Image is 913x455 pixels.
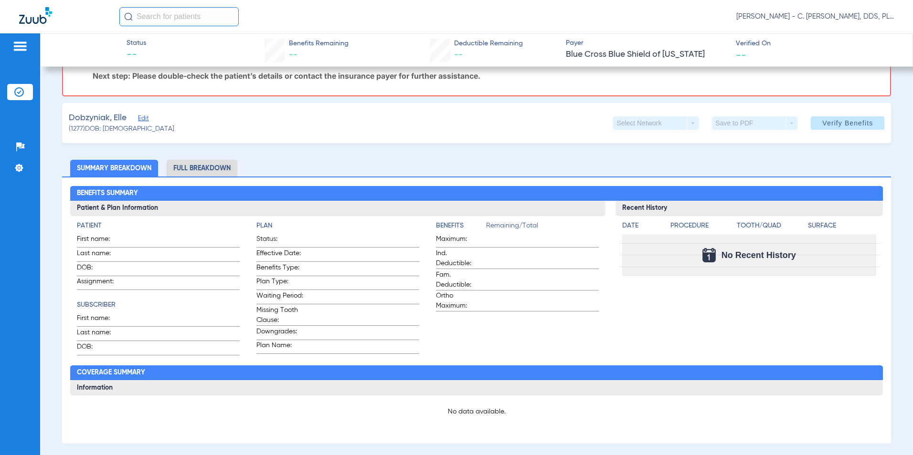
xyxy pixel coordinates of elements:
h2: Benefits Summary [70,186,883,201]
span: Fam. Deductible: [436,270,483,290]
span: Downgrades: [256,327,303,340]
span: Assignment: [77,277,124,290]
h2: Coverage Summary [70,365,883,381]
span: Verified On [736,39,898,49]
h3: Recent History [616,201,883,216]
app-breakdown-title: Benefits [436,221,486,234]
span: First name: [77,313,124,326]
app-breakdown-title: Tooth/Quad [737,221,805,234]
h4: Plan [256,221,419,231]
span: Waiting Period: [256,291,303,304]
span: DOB: [77,263,124,276]
span: (1277) DOB: [DEMOGRAPHIC_DATA] [69,124,174,134]
h4: Surface [808,221,876,231]
span: -- [127,49,146,62]
h4: Benefits [436,221,486,231]
h4: Procedure [670,221,733,231]
app-breakdown-title: Surface [808,221,876,234]
button: Verify Benefits [811,116,884,130]
span: -- [736,50,746,60]
span: -- [289,51,297,59]
span: Benefits Remaining [289,39,349,49]
app-breakdown-title: Procedure [670,221,733,234]
img: hamburger-icon [12,41,28,52]
img: Calendar [702,248,716,262]
span: Plan Name: [256,341,303,353]
img: Search Icon [124,12,133,21]
h4: Patient [77,221,240,231]
span: Last name: [77,248,124,261]
h4: Date [622,221,662,231]
span: Ortho Maximum: [436,291,483,311]
span: Remaining/Total [486,221,599,234]
span: Payer [566,38,728,48]
h4: Tooth/Quad [737,221,805,231]
span: DOB: [77,342,124,355]
h3: Patient & Plan Information [70,201,605,216]
span: Dobzyniak, Elle [69,112,127,124]
app-breakdown-title: Date [622,221,662,234]
p: No data available. [77,407,876,416]
span: -- [454,51,463,59]
span: Status: [256,234,303,247]
span: Plan Type: [256,277,303,290]
h3: Information [70,380,883,395]
span: Benefits Type: [256,263,303,276]
p: Next step: Please double-check the patient’s details or contact the insurance payer for further a... [93,71,881,81]
span: Effective Date: [256,248,303,261]
span: Verify Benefits [822,119,873,127]
span: Deductible Remaining [454,39,523,49]
span: [PERSON_NAME] - C. [PERSON_NAME], DDS, PLLC dba [PERSON_NAME] Dentistry [736,12,894,21]
span: Ind. Deductible: [436,248,483,269]
li: Summary Breakdown [70,160,158,176]
input: Search for patients [119,7,239,26]
span: No Recent History [722,250,796,260]
img: Zuub Logo [19,7,52,24]
span: Status [127,38,146,48]
li: Full Breakdown [167,160,237,176]
span: Missing Tooth Clause: [256,305,303,325]
span: Blue Cross Blue Shield of [US_STATE] [566,49,728,61]
span: Last name: [77,328,124,341]
span: Maximum: [436,234,483,247]
span: Edit [138,115,147,124]
h4: Subscriber [77,300,240,310]
span: First name: [77,234,124,247]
